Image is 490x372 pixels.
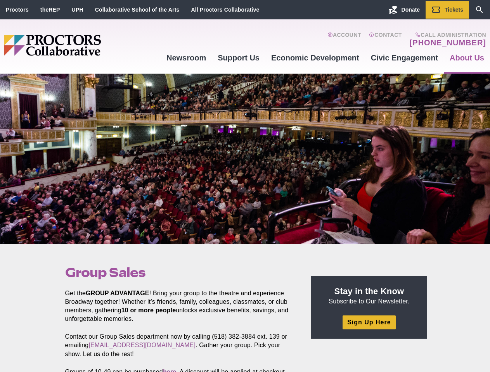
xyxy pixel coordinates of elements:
[444,47,490,68] a: About Us
[265,47,365,68] a: Economic Development
[365,47,444,68] a: Civic Engagement
[4,35,161,56] img: Proctors logo
[369,32,402,47] a: Contact
[65,265,293,280] h1: Group Sales
[6,7,29,13] a: Proctors
[327,32,361,47] a: Account
[65,289,293,323] p: Get the ! Bring your group to the theatre and experience Broadway together! Whether it’s friends,...
[191,7,259,13] a: All Proctors Collaborative
[65,332,293,358] p: Contact our Group Sales department now by calling (518) 382-3884 ext. 139 or emailing . Gather yo...
[95,7,180,13] a: Collaborative School of the Arts
[445,7,463,13] span: Tickets
[320,286,418,306] p: Subscribe to Our Newsletter.
[426,1,469,19] a: Tickets
[402,7,420,13] span: Donate
[121,307,176,313] strong: 10 or more people
[383,1,426,19] a: Donate
[410,38,486,47] a: [PHONE_NUMBER]
[40,7,60,13] a: theREP
[469,1,490,19] a: Search
[72,7,83,13] a: UPH
[212,47,265,68] a: Support Us
[88,342,196,348] a: [EMAIL_ADDRESS][DOMAIN_NAME]
[407,32,486,38] span: Call Administration
[334,286,404,296] strong: Stay in the Know
[343,315,395,329] a: Sign Up Here
[161,47,212,68] a: Newsroom
[86,290,149,296] strong: GROUP ADVANTAGE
